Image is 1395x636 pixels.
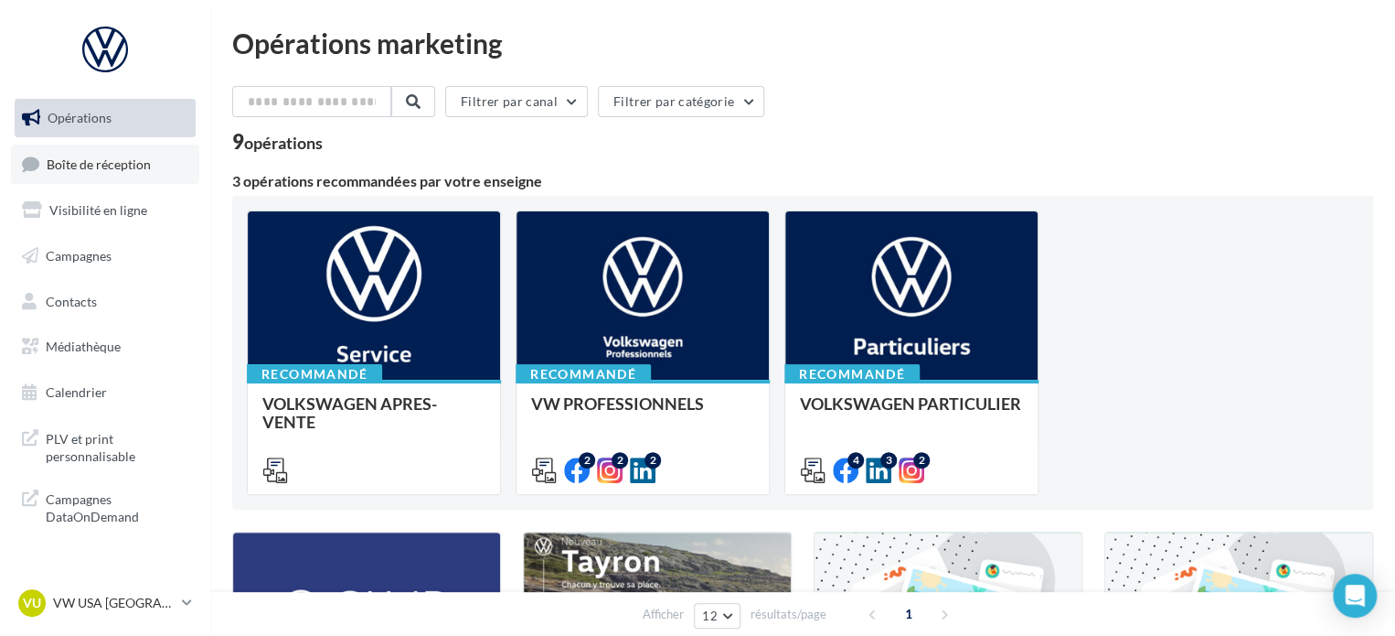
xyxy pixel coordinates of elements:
[913,452,930,469] div: 2
[644,452,661,469] div: 2
[694,603,740,629] button: 12
[751,606,826,623] span: résultats/page
[46,384,107,400] span: Calendrier
[15,586,196,620] a: VU VW USA [GEOGRAPHIC_DATA]
[46,339,121,354] span: Médiathèque
[579,452,595,469] div: 2
[11,145,199,184] a: Boîte de réception
[445,86,588,117] button: Filtrer par canal
[11,419,199,473] a: PLV et print personnalisable
[800,393,1021,414] span: VOLKSWAGEN PARTICULIER
[247,364,382,384] div: Recommandé
[11,191,199,230] a: Visibilité en ligne
[894,599,923,629] span: 1
[598,86,764,117] button: Filtrer par catégorie
[516,364,651,384] div: Recommandé
[11,99,199,137] a: Opérations
[47,156,151,171] span: Boîte de réception
[11,283,199,321] a: Contacts
[244,135,323,151] div: opérations
[612,452,628,469] div: 2
[1333,574,1377,618] div: Open Intercom Messenger
[702,609,718,623] span: 12
[232,174,1373,189] div: 3 opérations recommandées par votre enseigne
[11,373,199,412] a: Calendrier
[784,364,920,384] div: Recommandé
[531,393,704,414] span: VW PROFESSIONNELS
[11,480,199,534] a: Campagnes DataOnDemand
[48,110,112,125] span: Opérations
[46,426,188,466] span: PLV et print personnalisable
[46,248,112,264] span: Campagnes
[11,237,199,275] a: Campagnes
[847,452,864,469] div: 4
[232,29,1373,57] div: Opérations marketing
[46,293,97,308] span: Contacts
[23,594,41,612] span: VU
[262,393,437,432] span: VOLKSWAGEN APRES-VENTE
[232,132,323,152] div: 9
[53,594,175,612] p: VW USA [GEOGRAPHIC_DATA]
[880,452,897,469] div: 3
[49,202,147,218] span: Visibilité en ligne
[11,328,199,366] a: Médiathèque
[643,606,684,623] span: Afficher
[46,487,188,526] span: Campagnes DataOnDemand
